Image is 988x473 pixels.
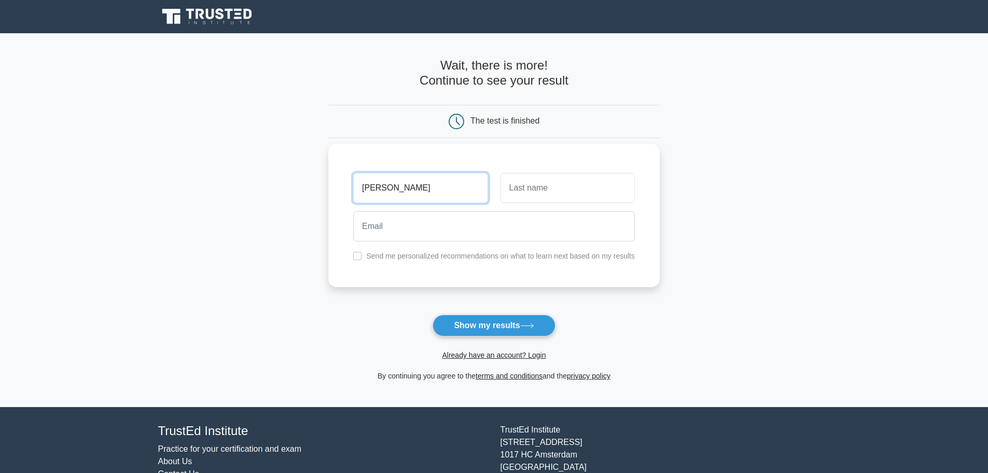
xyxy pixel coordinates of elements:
[353,211,635,241] input: Email
[158,444,302,453] a: Practice for your certification and exam
[322,370,666,382] div: By continuing you agree to the and the
[366,252,635,260] label: Send me personalized recommendations on what to learn next based on my results
[442,351,546,359] a: Already have an account? Login
[476,372,542,380] a: terms and conditions
[158,424,488,439] h4: TrustEd Institute
[470,116,539,125] div: The test is finished
[567,372,610,380] a: privacy policy
[158,457,192,466] a: About Us
[328,58,660,88] h4: Wait, there is more! Continue to see your result
[353,173,488,203] input: First name
[500,173,635,203] input: Last name
[433,315,555,336] button: Show my results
